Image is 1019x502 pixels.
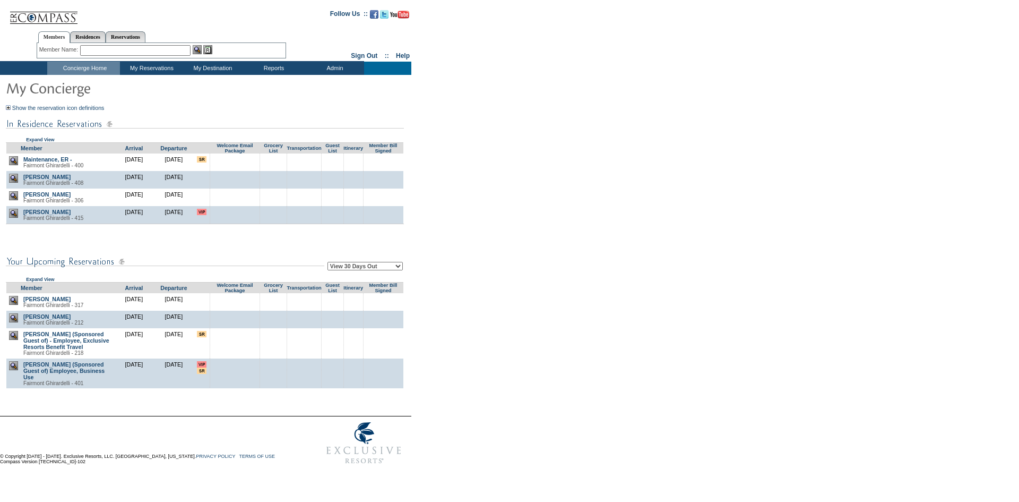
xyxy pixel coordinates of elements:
[380,10,388,19] img: Follow us on Twitter
[217,283,253,293] a: Welcome Email Package
[9,361,18,370] img: view
[370,13,378,20] a: Become our fan on Facebook
[197,368,206,374] input: There are special requests for this reservation!
[181,62,242,75] td: My Destination
[369,283,398,293] a: Member Bill Signed
[9,191,18,200] img: view
[114,154,154,171] td: [DATE]
[154,311,194,328] td: [DATE]
[273,156,274,157] img: blank.gif
[12,105,105,111] a: Show the reservation icon definitions
[154,189,194,206] td: [DATE]
[6,105,11,110] img: Show the reservation icon definitions
[26,137,54,142] a: Expand View
[23,331,109,350] a: [PERSON_NAME] (Sponsored Guest of) - Employee, Exclusive Resorts Benefit Travel
[160,145,187,151] a: Departure
[106,31,145,42] a: Reservations
[287,146,321,151] a: Transportation
[154,206,194,224] td: [DATE]
[264,143,283,154] a: Grocery List
[197,361,206,368] input: VIP member
[125,285,143,291] a: Arrival
[217,143,253,154] a: Welcome Email Package
[9,331,18,340] img: view
[370,10,378,19] img: Become our fan on Facebook
[39,45,80,54] div: Member Name:
[23,313,71,320] a: [PERSON_NAME]
[38,31,71,43] a: Members
[154,293,194,311] td: [DATE]
[304,156,305,157] img: blank.gif
[369,143,398,154] a: Member Bill Signed
[114,311,154,328] td: [DATE]
[114,328,154,359] td: [DATE]
[304,191,305,192] img: blank.gif
[160,285,187,291] a: Departure
[23,209,71,215] a: [PERSON_NAME]
[154,154,194,171] td: [DATE]
[114,359,154,389] td: [DATE]
[383,156,384,157] img: blank.gif
[273,313,274,314] img: blank.gif
[23,350,83,356] span: Fairmont Ghirardelli - 218
[23,174,71,180] a: [PERSON_NAME]
[154,359,194,389] td: [DATE]
[23,180,83,186] span: Fairmont Ghirardelli - 408
[390,11,409,19] img: Subscribe to our YouTube Channel
[197,209,206,215] input: VIP member
[351,52,377,59] a: Sign Out
[343,285,363,291] a: Itinerary
[380,13,388,20] a: Follow us on Twitter
[325,143,339,154] a: Guest List
[47,62,120,75] td: Concierge Home
[114,189,154,206] td: [DATE]
[23,296,71,302] a: [PERSON_NAME]
[23,380,83,386] span: Fairmont Ghirardelli - 401
[23,198,83,203] span: Fairmont Ghirardelli - 306
[21,145,42,151] a: Member
[9,209,18,218] img: view
[9,296,18,305] img: view
[343,146,363,151] a: Itinerary
[23,302,83,308] span: Fairmont Ghirardelli - 317
[114,206,154,224] td: [DATE]
[9,3,78,24] img: Compass Home
[125,145,143,151] a: Arrival
[120,62,181,75] td: My Reservations
[303,62,364,75] td: Admin
[242,62,303,75] td: Reports
[273,191,274,192] img: blank.gif
[390,13,409,20] a: Subscribe to our YouTube Channel
[114,293,154,311] td: [DATE]
[383,313,384,314] img: blank.gif
[197,331,206,337] input: There are special requests for this reservation!
[23,215,83,221] span: Fairmont Ghirardelli - 415
[154,171,194,189] td: [DATE]
[9,313,18,322] img: view
[6,255,324,268] img: subTtlConUpcomingReservatio.gif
